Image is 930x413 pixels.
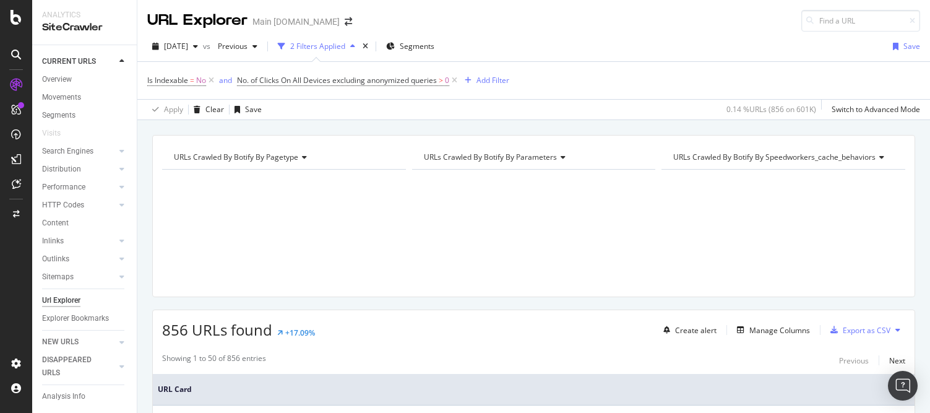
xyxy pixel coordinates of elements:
[42,181,85,194] div: Performance
[42,294,128,307] a: Url Explorer
[245,104,262,115] div: Save
[42,312,109,325] div: Explorer Bookmarks
[675,325,717,336] div: Create alert
[42,145,93,158] div: Search Engines
[147,100,183,120] button: Apply
[190,75,194,85] span: =
[158,384,900,395] span: URL Card
[147,37,203,56] button: [DATE]
[381,37,439,56] button: Segments
[445,72,449,89] span: 0
[273,37,360,56] button: 2 Filters Applied
[424,152,557,162] span: URLs Crawled By Botify By parameters
[345,17,352,26] div: arrow-right-arrow-left
[42,20,127,35] div: SiteCrawler
[42,127,61,140] div: Visits
[888,37,920,56] button: Save
[147,75,188,85] span: Is Indexable
[205,104,224,115] div: Clear
[42,181,116,194] a: Performance
[888,371,918,401] div: Open Intercom Messenger
[42,253,116,266] a: Outlinks
[42,145,116,158] a: Search Engines
[219,75,232,85] div: and
[162,320,272,340] span: 856 URLs found
[42,73,72,86] div: Overview
[749,325,810,336] div: Manage Columns
[460,73,509,88] button: Add Filter
[42,91,81,104] div: Movements
[42,163,116,176] a: Distribution
[290,41,345,51] div: 2 Filters Applied
[673,152,876,162] span: URLs Crawled By Botify By speedworkers_cache_behaviors
[827,100,920,120] button: Switch to Advanced Mode
[42,109,128,122] a: Segments
[439,75,443,85] span: >
[237,75,437,85] span: No. of Clicks On All Devices excluding anonymized queries
[42,271,74,284] div: Sitemaps
[42,336,116,349] a: NEW URLS
[726,104,816,115] div: 0.14 % URLs ( 856 on 601K )
[839,353,869,368] button: Previous
[42,199,84,212] div: HTTP Codes
[42,354,105,380] div: DISAPPEARED URLS
[196,72,206,89] span: No
[42,390,85,403] div: Analysis Info
[42,253,69,266] div: Outlinks
[164,41,188,51] span: 2025 Aug. 31st
[285,328,315,338] div: +17.09%
[421,147,645,167] h4: URLs Crawled By Botify By parameters
[42,294,80,307] div: Url Explorer
[839,355,869,366] div: Previous
[213,41,248,51] span: Previous
[164,104,183,115] div: Apply
[42,127,73,140] a: Visits
[889,353,905,368] button: Next
[476,75,509,85] div: Add Filter
[219,74,232,86] button: and
[42,390,128,403] a: Analysis Info
[42,91,128,104] a: Movements
[843,325,890,336] div: Export as CSV
[42,55,96,68] div: CURRENT URLS
[42,10,127,20] div: Analytics
[903,41,920,51] div: Save
[801,10,920,32] input: Find a URL
[162,353,266,368] div: Showing 1 to 50 of 856 entries
[203,41,213,51] span: vs
[42,55,116,68] a: CURRENT URLS
[42,271,116,284] a: Sitemaps
[400,41,434,51] span: Segments
[42,235,64,248] div: Inlinks
[42,73,128,86] a: Overview
[213,37,262,56] button: Previous
[658,320,717,340] button: Create alert
[42,217,69,230] div: Content
[42,109,75,122] div: Segments
[252,15,340,28] div: Main [DOMAIN_NAME]
[42,235,116,248] a: Inlinks
[230,100,262,120] button: Save
[189,100,224,120] button: Clear
[42,312,128,325] a: Explorer Bookmarks
[171,147,395,167] h4: URLs Crawled By Botify By pagetype
[42,354,116,380] a: DISAPPEARED URLS
[42,217,128,230] a: Content
[42,199,116,212] a: HTTP Codes
[360,40,371,53] div: times
[732,323,810,337] button: Manage Columns
[671,147,894,167] h4: URLs Crawled By Botify By speedworkers_cache_behaviors
[889,355,905,366] div: Next
[174,152,298,162] span: URLs Crawled By Botify By pagetype
[832,104,920,115] div: Switch to Advanced Mode
[42,336,79,349] div: NEW URLS
[147,10,248,31] div: URL Explorer
[42,163,81,176] div: Distribution
[825,320,890,340] button: Export as CSV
